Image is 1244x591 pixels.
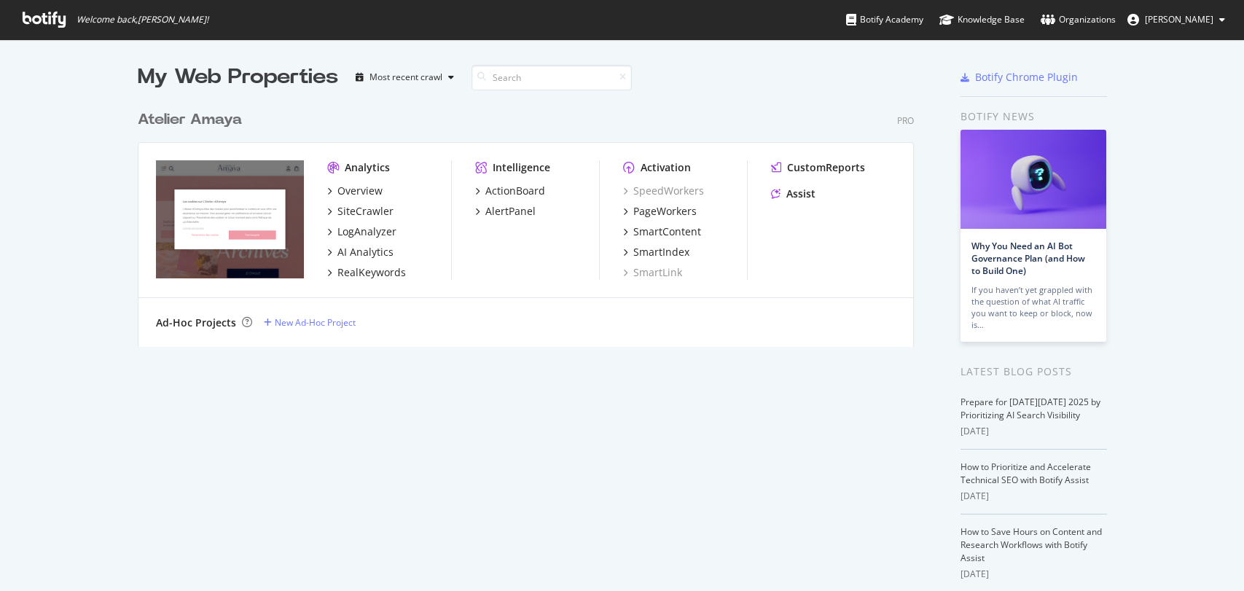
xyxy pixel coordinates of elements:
span: Anne-Solenne OGEE [1145,13,1213,26]
a: Botify Chrome Plugin [961,70,1078,85]
div: SmartIndex [633,245,689,259]
div: ActionBoard [485,184,545,198]
a: SmartLink [623,265,682,280]
div: PageWorkers [633,204,697,219]
div: AlertPanel [485,204,536,219]
div: LogAnalyzer [337,224,396,239]
button: Most recent crawl [350,66,460,89]
div: AI Analytics [337,245,394,259]
button: [PERSON_NAME] [1116,8,1237,31]
div: Activation [641,160,691,175]
img: atelier-amaya.com [156,160,304,278]
div: Organizations [1041,12,1116,27]
a: AI Analytics [327,245,394,259]
div: Overview [337,184,383,198]
div: [DATE] [961,490,1107,503]
div: Atelier Amaya [138,109,242,130]
div: New Ad-Hoc Project [275,316,356,329]
a: AlertPanel [475,204,536,219]
a: PageWorkers [623,204,697,219]
div: Ad-Hoc Projects [156,316,236,330]
span: Welcome back, [PERSON_NAME] ! [77,14,208,26]
a: How to Prioritize and Accelerate Technical SEO with Botify Assist [961,461,1091,486]
img: Why You Need an AI Bot Governance Plan (and How to Build One) [961,130,1106,229]
div: Analytics [345,160,390,175]
div: Intelligence [493,160,550,175]
a: SiteCrawler [327,204,394,219]
div: Knowledge Base [939,12,1025,27]
div: Botify Academy [846,12,923,27]
input: Search [472,65,632,90]
a: Atelier Amaya [138,109,248,130]
div: SmartContent [633,224,701,239]
div: [DATE] [961,425,1107,438]
a: SmartContent [623,224,701,239]
a: Assist [771,187,815,201]
div: Botify news [961,109,1107,125]
a: Prepare for [DATE][DATE] 2025 by Prioritizing AI Search Visibility [961,396,1100,421]
a: CustomReports [771,160,865,175]
div: Botify Chrome Plugin [975,70,1078,85]
div: Most recent crawl [369,73,442,82]
a: ActionBoard [475,184,545,198]
div: If you haven’t yet grappled with the question of what AI traffic you want to keep or block, now is… [971,284,1095,331]
div: grid [138,92,926,347]
div: SiteCrawler [337,204,394,219]
a: New Ad-Hoc Project [264,316,356,329]
a: LogAnalyzer [327,224,396,239]
div: RealKeywords [337,265,406,280]
a: RealKeywords [327,265,406,280]
a: SmartIndex [623,245,689,259]
a: How to Save Hours on Content and Research Workflows with Botify Assist [961,525,1102,564]
div: Pro [897,114,914,127]
a: Why You Need an AI Bot Governance Plan (and How to Build One) [971,240,1085,277]
div: My Web Properties [138,63,338,92]
a: SpeedWorkers [623,184,704,198]
div: CustomReports [787,160,865,175]
a: Overview [327,184,383,198]
div: Latest Blog Posts [961,364,1107,380]
div: [DATE] [961,568,1107,581]
div: Assist [786,187,815,201]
